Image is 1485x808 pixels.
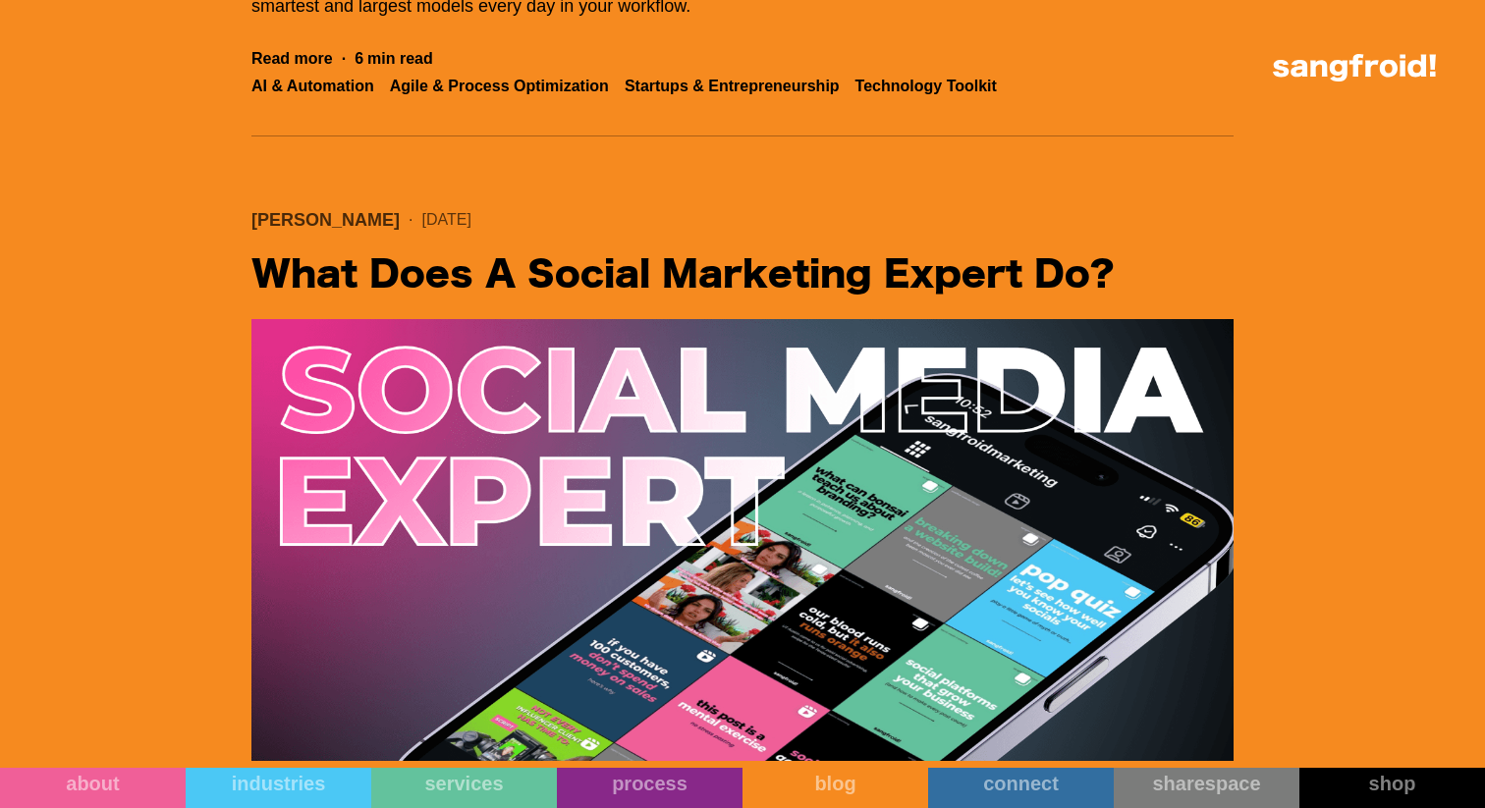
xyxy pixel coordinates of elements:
[742,772,928,795] div: blog
[371,772,557,795] div: services
[1114,772,1299,795] div: sharespace
[251,249,1114,299] a: What Does a Social Marketing Expert Do?
[251,77,374,96] div: AI & Automation
[371,768,557,808] a: services
[251,252,1114,299] h2: What Does a Social Marketing Expert Do?
[400,210,421,230] div: ·
[1299,772,1485,795] div: shop
[1299,768,1485,808] a: shop
[855,77,997,96] div: Technology Toolkit
[251,319,1234,761] img: what does a social media marketing expert do, iphone with instagram feed on it
[928,772,1114,795] div: connect
[251,210,1234,230] a: [PERSON_NAME]·[DATE]
[1114,768,1299,808] a: sharespace
[1273,54,1436,81] img: logo
[390,77,609,96] div: Agile & Process Optimization
[763,371,821,382] a: privacy policy
[421,210,470,230] div: [DATE]
[557,772,742,795] div: process
[186,772,371,795] div: industries
[928,768,1114,808] a: connect
[557,768,742,808] a: process
[625,77,840,96] div: Startups & Entrepreneurship
[251,210,400,230] div: [PERSON_NAME]
[742,768,928,808] a: blog
[186,768,371,808] a: industries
